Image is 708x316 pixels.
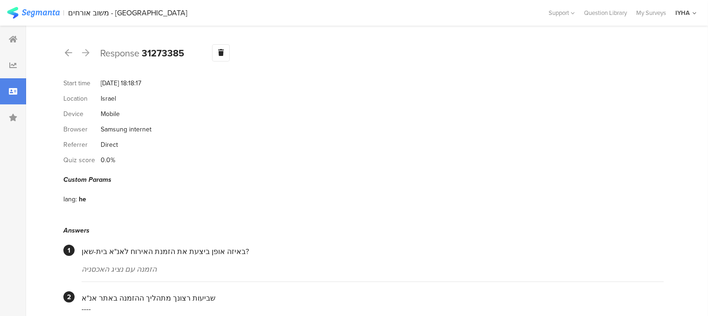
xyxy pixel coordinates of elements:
[69,8,188,17] div: משוב אורחים - [GEOGRAPHIC_DATA]
[579,8,632,17] a: Question Library
[63,78,101,88] div: Start time
[63,175,664,185] div: Custom Params
[63,194,79,204] div: lang:
[101,155,115,165] div: 0.0%
[675,8,690,17] div: IYHA
[82,246,664,257] div: באיזה אופן ביצעת את הזמנת האירוח לאנ"א בית-שאן?
[101,124,151,134] div: Samsung internet
[82,264,664,275] div: הזמנה עם נציג האכסניה
[101,140,118,150] div: Direct
[63,245,75,256] div: 1
[7,7,60,19] img: segmanta logo
[63,155,101,165] div: Quiz score
[63,124,101,134] div: Browser
[63,291,75,302] div: 2
[79,194,86,204] div: he
[101,78,141,88] div: [DATE] 18:18:17
[632,8,671,17] a: My Surveys
[63,140,101,150] div: Referrer
[63,109,101,119] div: Device
[142,46,184,60] b: 31273385
[63,94,101,103] div: Location
[101,109,120,119] div: Mobile
[82,293,664,303] div: שביעות רצונך מתהליך ההזמנה באתר אנ"א
[63,226,664,235] div: Answers
[82,303,664,314] div: ----
[549,6,575,20] div: Support
[63,7,65,18] div: |
[100,46,139,60] span: Response
[101,94,116,103] div: Israel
